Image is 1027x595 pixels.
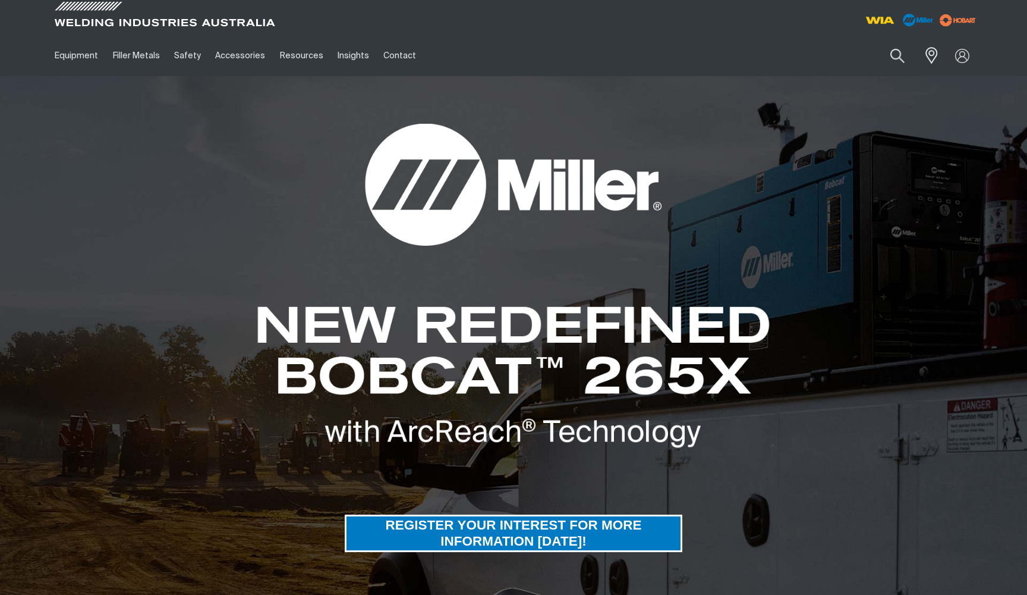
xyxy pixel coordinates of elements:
a: Filler Metals [105,35,166,76]
a: Accessories [208,35,272,76]
img: miller [936,11,979,29]
a: Resources [273,35,330,76]
a: Contact [376,35,423,76]
button: Search products [877,42,918,70]
a: REGISTER YOUR INTEREST FOR MORE INFORMATION TODAY! [345,515,682,552]
input: Product name or item number... [862,42,918,70]
span: REGISTER YOUR INTEREST FOR MORE INFORMATION [DATE]! [346,515,681,552]
img: New Redefined Bobcat 265X with ArcReach Technology [256,305,771,449]
a: Safety [167,35,208,76]
a: Insights [330,35,376,76]
nav: Main [48,35,746,76]
a: Equipment [48,35,105,76]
